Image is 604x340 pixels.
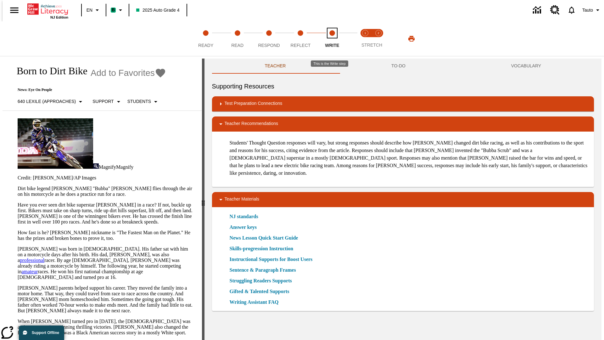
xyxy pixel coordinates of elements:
span: EN [87,7,92,14]
button: Select Student [125,96,162,107]
button: Reflect step 4 of 5 [282,21,319,56]
div: This is the Write step [311,60,348,67]
a: amateur [21,269,38,274]
span: Tauto [582,7,593,14]
div: Instructional Panel Tabs [212,59,594,74]
span: B [112,6,115,14]
button: TO-DO [338,59,458,74]
span: Read [231,43,243,48]
span: Support Offline [32,331,59,335]
a: Notifications [563,2,580,18]
button: VOCABULARY [458,59,594,74]
p: [PERSON_NAME] was born in [DEMOGRAPHIC_DATA]. His father sat with him on a motorcycle days after ... [18,246,194,280]
a: NJ standards [230,213,262,220]
button: Profile/Settings [580,4,604,16]
span: Add to Favorites [91,68,155,78]
a: News Lesson Quick Start Guide, Will open in new browser window or tab [230,234,298,242]
p: Test Preparation Connections [225,100,282,108]
p: Students' Thought Question responses will vary, but strong responses should describe how [PERSON_... [230,139,589,177]
button: Stretch Read step 1 of 2 [356,21,374,56]
p: Credit: [PERSON_NAME]/AP Images [18,175,194,181]
button: Language: EN, Select a language [84,4,104,16]
a: Gifted & Talented Supports [230,288,293,295]
img: Magnify [93,163,99,169]
p: News: Eye On People [10,88,166,92]
a: Data Center [529,2,546,19]
p: [PERSON_NAME] parents helped support his career. They moved the family into a motor home. That wa... [18,285,194,314]
button: Open side menu [5,1,24,20]
p: Have you ever seen dirt bike superstar [PERSON_NAME] in a race? If not, buckle up first. Bikers m... [18,202,194,225]
div: Press Enter or Spacebar and then press right and left arrow keys to move the slider [202,59,204,340]
h1: Born to Dirt Bike [10,65,87,77]
button: Teacher [212,59,339,74]
div: Test Preparation Connections [212,96,594,111]
img: Motocross racer James Stewart flies through the air on his dirt bike. [18,118,93,169]
div: reading [3,59,202,337]
button: Print [401,33,422,44]
button: Write step 5 of 5 [314,21,350,56]
div: activity [204,59,601,340]
div: Teacher Materials [212,192,594,207]
a: Instructional Supports for Boost Users, Will open in new browser window or tab [230,256,313,263]
span: NJ Edition [50,15,68,19]
p: Dirt bike legend [PERSON_NAME] "Bubba" [PERSON_NAME] flies through the air on his motorcycle as h... [18,186,194,197]
button: Support Offline [19,326,64,340]
p: Teacher Materials [225,196,260,203]
p: How fast is he? [PERSON_NAME] nickname is "The Fastest Man on the Planet." He has the prizes and ... [18,230,194,241]
a: Writing Assistant FAQ [230,298,282,306]
button: Add to Favorites - Born to Dirt Bike [91,67,166,78]
button: Ready step 1 of 5 [187,21,224,56]
a: Resource Center, Will open in new tab [546,2,563,19]
button: Respond step 3 of 5 [251,21,287,56]
p: Support [92,98,114,105]
text: 1 [364,31,366,35]
span: Respond [258,43,280,48]
a: professional [20,258,44,263]
button: Select Lexile, 640 Lexile (Approaches) [15,96,87,107]
p: Students [127,98,151,105]
button: Read step 2 of 5 [219,21,255,56]
p: 640 Lexile (Approaches) [18,98,76,105]
button: Boost Class color is mint green. Change class color [108,4,127,16]
a: Sentence & Paragraph Frames, Will open in new browser window or tab [230,266,296,274]
a: Answer keys, Will open in new browser window or tab [230,224,257,231]
span: Write [325,43,339,48]
button: Scaffolds, Support [90,96,125,107]
div: Teacher Recommendations [212,116,594,132]
span: STRETCH [361,42,382,48]
a: Skills-progression Instruction, Will open in new browser window or tab [230,245,294,252]
h6: Supporting Resources [212,81,594,91]
a: Struggling Readers Supports [230,277,296,285]
a: sensation [37,324,56,330]
span: Reflect [291,43,311,48]
span: Magnify [99,164,116,170]
span: Ready [198,43,213,48]
span: 2025 Auto Grade 4 [136,7,180,14]
span: Magnify [116,164,133,170]
p: Teacher Recommendations [225,120,278,128]
div: Home [27,2,68,19]
text: 2 [377,31,379,35]
button: Stretch Respond step 2 of 2 [369,21,388,56]
p: When [PERSON_NAME] turned pro in [DATE], the [DEMOGRAPHIC_DATA] was an instant , winning thrillin... [18,319,194,336]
